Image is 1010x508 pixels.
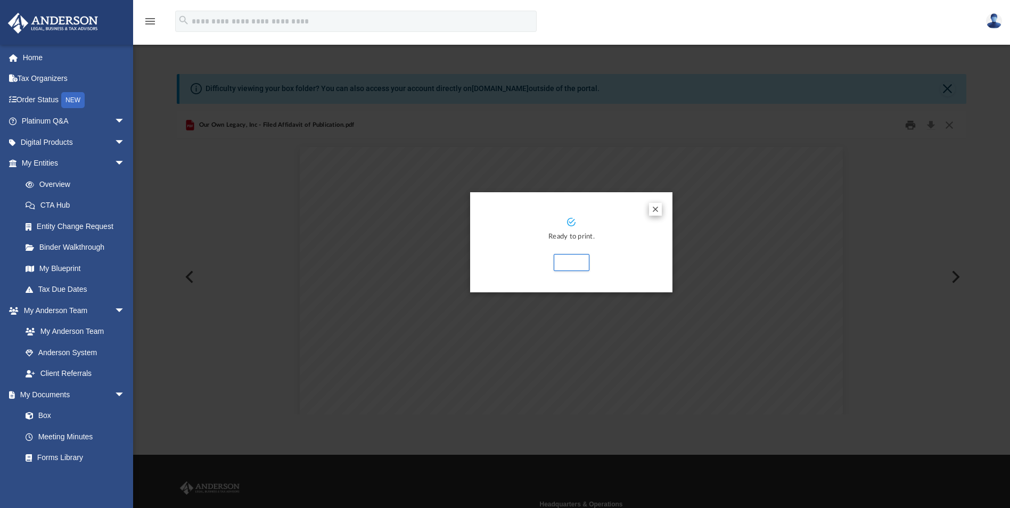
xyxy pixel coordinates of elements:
[15,363,136,384] a: Client Referrals
[5,13,101,34] img: Anderson Advisors Platinum Portal
[7,153,141,174] a: My Entitiesarrow_drop_down
[15,195,141,216] a: CTA Hub
[177,111,966,414] div: Preview
[114,132,136,153] span: arrow_drop_down
[7,68,141,89] a: Tax Organizers
[7,132,141,153] a: Digital Productsarrow_drop_down
[15,468,136,489] a: Notarize
[15,258,136,279] a: My Blueprint
[114,153,136,175] span: arrow_drop_down
[7,111,141,132] a: Platinum Q&Aarrow_drop_down
[7,47,141,68] a: Home
[114,384,136,406] span: arrow_drop_down
[15,342,136,363] a: Anderson System
[15,174,141,195] a: Overview
[7,300,136,321] a: My Anderson Teamarrow_drop_down
[986,13,1002,29] img: User Pic
[144,20,157,28] a: menu
[481,231,662,243] p: Ready to print.
[15,216,141,237] a: Entity Change Request
[15,447,130,469] a: Forms Library
[15,237,141,258] a: Binder Walkthrough
[15,426,136,447] a: Meeting Minutes
[15,279,141,300] a: Tax Due Dates
[15,405,130,427] a: Box
[144,15,157,28] i: menu
[114,300,136,322] span: arrow_drop_down
[7,89,141,111] a: Order StatusNEW
[554,254,589,271] button: Print
[15,321,130,342] a: My Anderson Team
[114,111,136,133] span: arrow_drop_down
[61,92,85,108] div: NEW
[178,14,190,26] i: search
[7,384,136,405] a: My Documentsarrow_drop_down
